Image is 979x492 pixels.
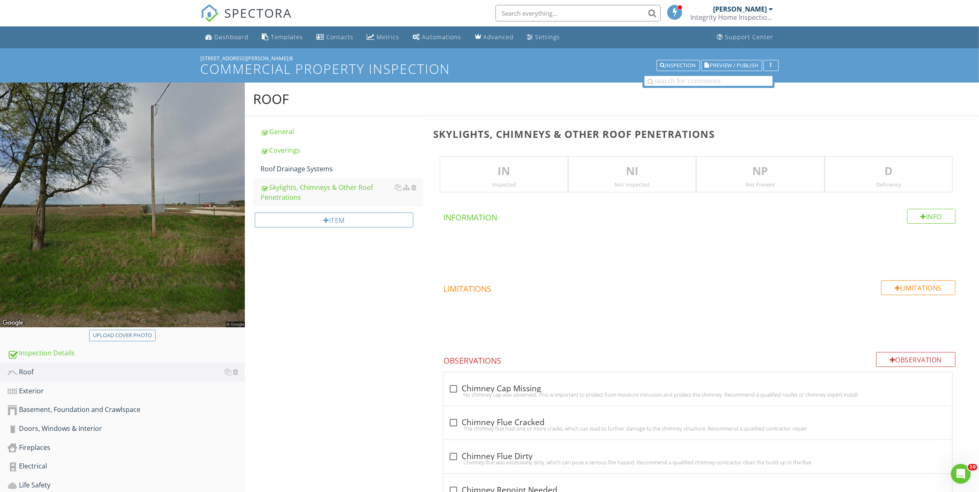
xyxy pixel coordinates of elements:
span: SPECTORA [225,4,292,21]
a: Dashboard [202,30,252,45]
a: Templates [259,30,307,45]
input: Search everything... [495,5,661,21]
div: Metrics [377,33,400,41]
a: Settings [524,30,564,45]
input: search for comments [645,76,773,86]
div: Inspection [660,63,696,69]
div: Dashboard [215,33,249,41]
p: D [825,163,952,180]
iframe: Intercom live chat [951,464,971,484]
button: Inspection [657,60,700,71]
a: Contacts [313,30,357,45]
div: [STREET_ADDRESS][PERSON_NAME];B [201,55,779,61]
div: Observation [876,352,955,367]
div: Upload cover photo [93,331,152,340]
div: Fireplaces [7,442,245,453]
a: Support Center [714,30,777,45]
h1: Commercial Property Inspection [201,61,779,76]
h4: Limitations [443,280,955,294]
a: SPECTORA [201,11,292,28]
div: Contacts [327,33,354,41]
a: Automations (Basic) [410,30,465,45]
span: Preview / Publish [710,63,759,68]
h4: Observations [443,352,955,366]
div: Basement, Foundation and Crawlspace [7,404,245,415]
div: Not Inspected [569,181,696,188]
p: NI [569,163,696,180]
div: Electrical [7,461,245,472]
a: Metrics [364,30,403,45]
div: Roof [7,367,245,378]
div: Chimney flue was excessively dirty, which can pose a serious fire hazard. Recommend a qualified c... [448,459,947,466]
div: Roof Drainage Systems [261,164,424,174]
div: Integrity Home Inspection Services [691,13,773,21]
div: Skylights, Chimneys & Other Roof Penetrations [261,182,424,202]
div: Support Center [725,33,774,41]
div: Not Present [697,181,824,188]
div: Life Safety [7,480,245,491]
div: Deficiency [825,181,952,188]
button: Upload cover photo [89,330,156,341]
div: Doors, Windows & Interior [7,423,245,434]
span: 10 [968,464,977,471]
div: General [261,127,424,137]
div: Settings [536,33,560,41]
div: Advanced [484,33,514,41]
button: Preview / Publish [701,60,762,71]
div: Inspected [440,181,567,188]
div: Info [907,209,956,224]
div: [PERSON_NAME] [714,5,767,13]
div: Inspection Details [7,348,245,359]
h3: Skylights, Chimneys & Other Roof Penetrations [433,128,966,140]
a: Preview / Publish [701,61,762,69]
div: Exterior [7,386,245,397]
div: Templates [271,33,303,41]
div: Limitations [881,280,955,295]
div: Automations [422,33,462,41]
div: Item [255,213,414,227]
p: IN [440,163,567,180]
h4: Information [443,209,955,223]
div: Coverings [261,145,424,155]
div: Roof [253,91,289,107]
a: Inspection [657,61,700,69]
div: No chimney cap was observed. This is important to protect from moisture intrusion and protect the... [448,391,947,398]
div: The chimney flue had one or more cracks, which can lead to further damage to the chimney structur... [448,425,947,432]
img: The Best Home Inspection Software - Spectora [201,4,219,22]
p: NP [697,163,824,180]
a: Advanced [472,30,517,45]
